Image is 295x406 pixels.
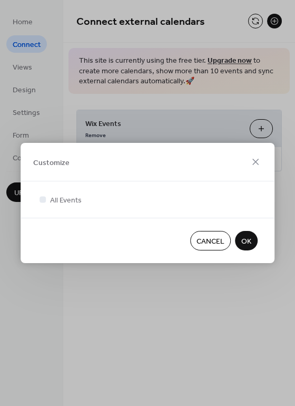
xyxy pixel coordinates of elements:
[190,231,231,250] button: Cancel
[50,195,82,206] span: All Events
[33,157,70,168] span: Customize
[241,236,251,247] span: OK
[196,236,224,247] span: Cancel
[235,231,258,250] button: OK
